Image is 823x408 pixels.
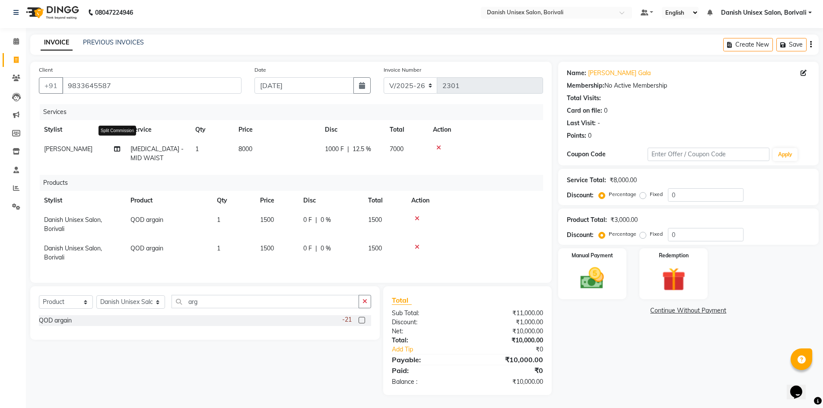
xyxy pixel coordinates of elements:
button: Save [776,38,807,51]
div: Paid: [385,365,467,376]
span: Danish Unisex Salon, Borivali [721,8,807,17]
span: [MEDICAL_DATA] -MID WAIST [130,145,184,162]
a: Continue Without Payment [560,306,817,315]
div: Product Total: [567,215,607,225]
div: Coupon Code [567,150,648,159]
span: 0 % [321,215,331,225]
a: PREVIOUS INVOICES [83,38,144,46]
span: 12.5 % [353,145,371,154]
th: Stylist [39,191,125,210]
span: | [347,145,349,154]
th: Product [125,191,212,210]
th: Total [384,120,428,139]
label: Fixed [650,230,663,238]
div: Services [40,104,550,120]
span: 0 F [303,215,312,225]
span: [PERSON_NAME] [44,145,92,153]
span: 1 [217,244,220,252]
img: _cash.svg [573,265,611,292]
div: Total: [385,336,467,345]
label: Percentage [609,230,636,238]
label: Date [254,66,266,74]
input: Enter Offer / Coupon Code [648,148,769,161]
div: Payable: [385,354,467,365]
span: | [315,244,317,253]
th: Qty [190,120,233,139]
label: Fixed [650,190,663,198]
div: ₹0 [467,365,550,376]
div: ₹10,000.00 [467,377,550,386]
span: 0 F [303,244,312,253]
div: Discount: [567,231,594,240]
th: Disc [320,120,384,139]
a: INVOICE [41,35,73,51]
div: Balance : [385,377,467,386]
div: Name: [567,69,586,78]
div: Net: [385,327,467,336]
th: Disc [298,191,363,210]
th: Qty [212,191,255,210]
th: Action [428,120,543,139]
th: Service [125,120,190,139]
label: Client [39,66,53,74]
span: -21 [342,315,352,324]
span: Total [392,296,412,305]
div: Discount: [567,191,594,200]
span: 0 % [321,244,331,253]
div: ₹10,000.00 [467,327,550,336]
label: Percentage [609,190,636,198]
div: ₹8,000.00 [610,176,637,185]
div: ₹0 [481,345,550,354]
input: Search or Scan [172,295,359,308]
button: +91 [39,77,63,94]
div: Points: [567,131,586,140]
span: Danish Unisex Salon, Borivali [44,244,102,261]
div: Sub Total: [385,309,467,318]
th: Price [233,120,320,139]
div: QOD argain [39,316,72,325]
th: Price [255,191,298,210]
span: | [315,215,317,225]
div: ₹10,000.00 [467,336,550,345]
span: QOD argain [130,244,163,252]
span: 1500 [368,216,382,224]
span: 1500 [260,244,274,252]
iframe: chat widget [787,373,814,399]
a: Add Tip [385,345,481,354]
div: Card on file: [567,106,602,115]
b: 08047224946 [95,0,133,25]
span: 7000 [390,145,404,153]
div: Split Commission [99,126,136,136]
div: ₹1,000.00 [467,318,550,327]
span: 1500 [368,244,382,252]
img: _gift.svg [655,265,693,294]
div: ₹11,000.00 [467,309,550,318]
img: logo [22,0,81,25]
span: Danish Unisex Salon, Borivali [44,216,102,233]
div: Discount: [385,318,467,327]
div: No Active Membership [567,81,810,90]
input: Search by Name/Mobile/Email/Code [62,77,241,94]
span: 8000 [238,145,252,153]
span: 1 [217,216,220,224]
div: Last Visit: [567,119,596,128]
span: QOD argain [130,216,163,224]
label: Invoice Number [384,66,421,74]
div: Total Visits: [567,94,601,103]
span: 1500 [260,216,274,224]
label: Manual Payment [572,252,613,259]
button: Create New [723,38,773,51]
a: [PERSON_NAME] Gala [588,69,651,78]
div: - [597,119,600,128]
div: ₹3,000.00 [610,215,638,225]
button: Apply [773,148,798,161]
div: ₹10,000.00 [467,354,550,365]
div: Membership: [567,81,604,90]
th: Stylist [39,120,125,139]
div: 0 [604,106,607,115]
div: 0 [588,131,591,140]
span: 1 [195,145,199,153]
label: Redemption [659,252,689,259]
div: Service Total: [567,176,606,185]
span: 1000 F [325,145,344,154]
